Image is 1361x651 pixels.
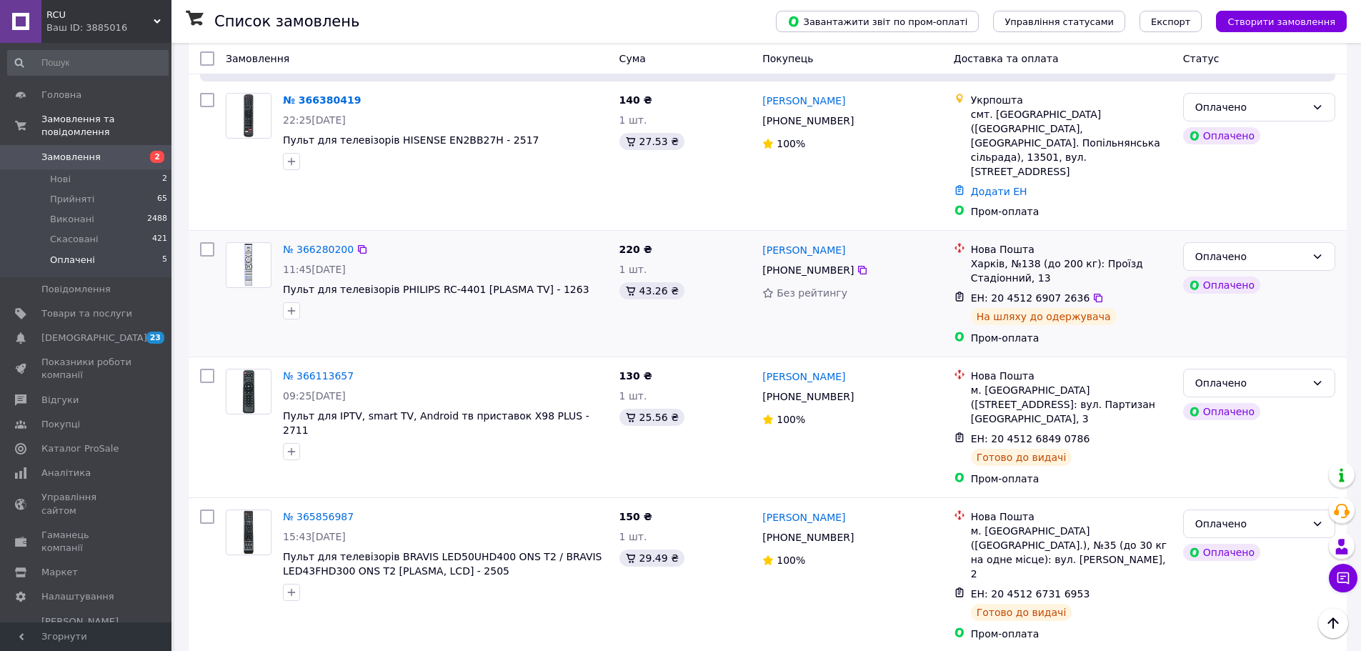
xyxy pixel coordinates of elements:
div: Готово до видачі [971,449,1072,466]
div: Оплачено [1183,403,1260,420]
span: ЕН: 20 4512 6731 6953 [971,588,1090,600]
span: 130 ₴ [619,370,652,382]
span: 2 [162,173,167,186]
div: Оплачено [1183,127,1260,144]
div: Ваш ID: 3885016 [46,21,171,34]
a: [PERSON_NAME] [762,369,845,384]
img: Фото товару [244,243,254,287]
div: Оплачено [1195,375,1306,391]
span: 5 [162,254,167,267]
span: Повідомлення [41,283,111,296]
span: 100% [777,138,805,149]
a: [PERSON_NAME] [762,243,845,257]
span: Без рейтингу [777,287,847,299]
a: Фото товару [226,93,271,139]
span: 09:25[DATE] [283,390,346,402]
a: Фото товару [226,369,271,414]
span: Створити замовлення [1227,16,1335,27]
button: Експорт [1140,11,1202,32]
div: На шляху до одержувача [971,308,1117,325]
span: Управління сайтом [41,491,132,517]
span: 65 [157,193,167,206]
div: Оплачено [1195,249,1306,264]
button: Чат з покупцем [1329,564,1357,592]
span: 23 [146,332,164,344]
span: RCU [46,9,154,21]
span: 2 [150,151,164,163]
button: Завантажити звіт по пром-оплаті [776,11,979,32]
input: Пошук [7,50,169,76]
span: Показники роботи компанії [41,356,132,382]
img: Фото товару [242,369,254,414]
div: Укрпошта [971,93,1172,107]
span: Управління статусами [1004,16,1114,27]
div: м. [GEOGRAPHIC_DATA] ([STREET_ADDRESS]: вул. Партизан [GEOGRAPHIC_DATA], 3 [971,383,1172,426]
span: Замовлення [226,53,289,64]
span: Замовлення [41,151,101,164]
span: Прийняті [50,193,94,206]
div: Пром-оплата [971,204,1172,219]
a: Додати ЕН [971,186,1027,197]
span: 1 шт. [619,264,647,275]
span: 100% [777,414,805,425]
span: Скасовані [50,233,99,246]
span: Пульт для телевізорів PHILIPS RC-4401 [PLASMA TV] - 1263 [283,284,589,295]
span: 1 шт. [619,531,647,542]
div: Нова Пошта [971,510,1172,524]
span: 2488 [147,213,167,226]
span: Пульт для телевізорів HISENSE EN2BB27H - 2517 [283,134,539,146]
div: [PHONE_NUMBER] [759,260,857,280]
h1: Список замовлень [214,13,359,30]
span: Експорт [1151,16,1191,27]
button: Створити замовлення [1216,11,1347,32]
span: 140 ₴ [619,94,652,106]
div: м. [GEOGRAPHIC_DATA] ([GEOGRAPHIC_DATA].), №35 (до 30 кг на одне місце): вул. [PERSON_NAME], 2 [971,524,1172,581]
a: Пульт для IPTV, smart TV, Android тв приставок X98 PLUS - 2711 [283,410,589,436]
div: Пром-оплата [971,331,1172,345]
a: Фото товару [226,510,271,555]
a: [PERSON_NAME] [762,94,845,108]
div: [PHONE_NUMBER] [759,111,857,131]
span: Відгуки [41,394,79,407]
div: Харків, №138 (до 200 кг): Проїзд Стадіонний, 13 [971,257,1172,285]
a: № 366280200 [283,244,354,255]
span: Покупці [41,418,80,431]
div: Нова Пошта [971,369,1172,383]
div: [PHONE_NUMBER] [759,387,857,407]
span: Налаштування [41,590,114,603]
span: 15:43[DATE] [283,531,346,542]
span: Гаманець компанії [41,529,132,555]
a: [PERSON_NAME] [762,510,845,525]
div: Нова Пошта [971,242,1172,257]
a: № 365856987 [283,511,354,522]
span: Замовлення та повідомлення [41,113,171,139]
span: 150 ₴ [619,511,652,522]
span: 11:45[DATE] [283,264,346,275]
a: Пульт для телевізорів BRAVIS LED50UHD400 ONS T2 / BRAVIS LED43FHD300 ONS T2 [PLASMA, LCD] - 2505 [283,551,602,577]
img: Фото товару [243,510,254,555]
div: 25.56 ₴ [619,409,684,426]
a: Створити замовлення [1202,15,1347,26]
span: 1 шт. [619,114,647,126]
button: Наверх [1318,608,1348,638]
span: ЕН: 20 4512 6849 0786 [971,433,1090,444]
span: Доставка та оплата [954,53,1059,64]
div: Оплачено [1195,516,1306,532]
div: Оплачено [1195,99,1306,115]
div: Оплачено [1183,544,1260,561]
span: Оплачені [50,254,95,267]
div: 27.53 ₴ [619,133,684,150]
button: Управління статусами [993,11,1125,32]
span: Маркет [41,566,78,579]
span: Завантажити звіт по пром-оплаті [787,15,967,28]
img: Фото товару [242,94,256,138]
span: Нові [50,173,71,186]
span: [DEMOGRAPHIC_DATA] [41,332,147,344]
div: 43.26 ₴ [619,282,684,299]
span: 1 шт. [619,390,647,402]
div: [PHONE_NUMBER] [759,527,857,547]
span: 220 ₴ [619,244,652,255]
div: смт. [GEOGRAPHIC_DATA] ([GEOGRAPHIC_DATA], [GEOGRAPHIC_DATA]. Попільнянська сільрада), 13501, вул... [971,107,1172,179]
span: Каталог ProSale [41,442,119,455]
